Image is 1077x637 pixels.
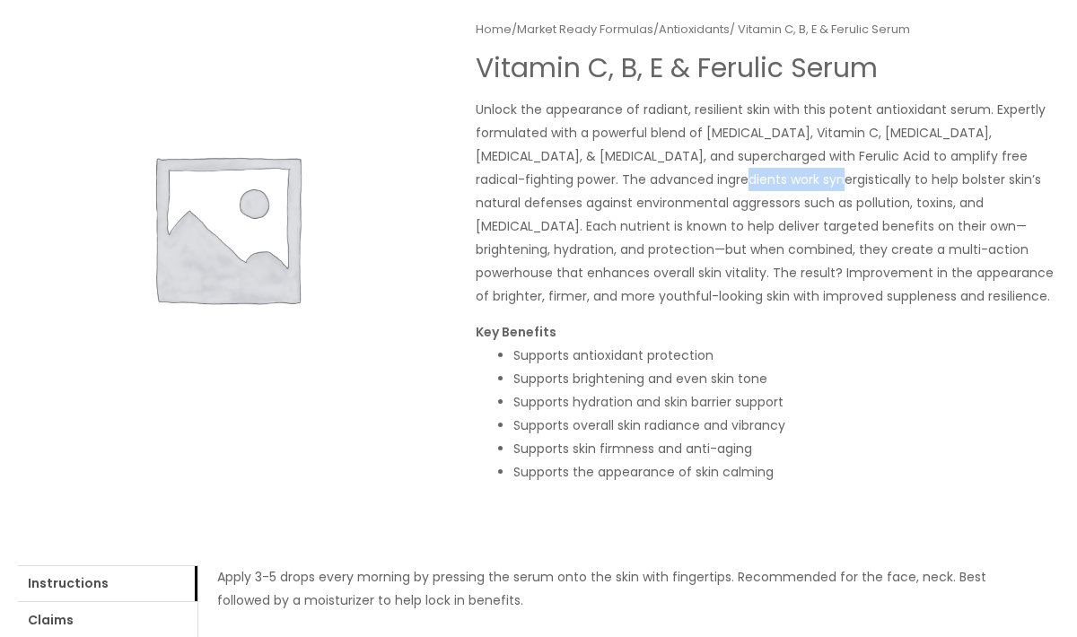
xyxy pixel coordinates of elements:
img: Awaiting product image [18,19,434,435]
a: Antioxidants [659,21,730,38]
a: Market Ready Formulas [517,21,653,38]
strong: Key Benefits [476,323,556,341]
p: Unlock the appearance of radiant, resilient skin with this potent antioxidant serum. Expertly for... [476,98,1059,308]
h1: Vitamin C, B, E & Ferulic Serum [476,52,1059,84]
li: Supports antioxidant protection [513,344,1059,367]
p: Apply 3-5 drops every morning by pressing the serum onto the skin with fingertips. Recommended fo... [217,565,1040,612]
a: Instructions [18,565,197,601]
nav: Breadcrumb [476,19,1059,40]
li: Supports brightening and even skin tone [513,367,1059,390]
li: Supports overall skin radiance and vibrancy [513,414,1059,437]
li: Supports skin firmness and anti-aging [513,437,1059,460]
a: Home [476,21,512,38]
li: Supports the appearance of skin calming [513,460,1059,484]
li: Supports hydration and skin barrier support [513,390,1059,414]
